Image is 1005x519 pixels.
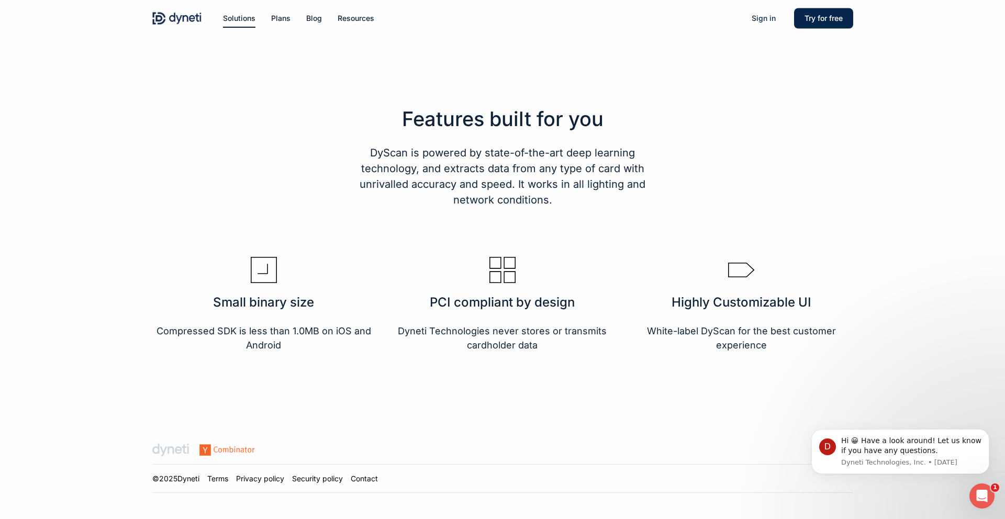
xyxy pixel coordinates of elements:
span: Resources [338,14,374,22]
a: Security policy [292,474,343,483]
a: Blog [306,13,322,24]
span: Blog [306,14,322,22]
h3: Features built for you [344,107,661,131]
a: Sign in [741,13,786,24]
h5: DyScan is powered by state-of-the-art deep learning technology, and extracts data from any type o... [344,145,661,208]
span: Try for free [805,14,843,22]
a: Privacy policy [236,474,284,483]
a: Plans [271,13,291,24]
span: Plans [271,14,291,22]
a: Terms [207,474,228,483]
iframe: Intercom notifications message [796,413,1005,491]
span: White-label DyScan for the best customer experience [647,325,836,351]
a: Contact [351,474,378,483]
a: Resources [338,13,374,24]
p: Dyneti Technologies never stores or transmits cardholder data [391,324,614,352]
h3: PCI compliant by design [391,296,614,309]
span: Compressed SDK is less than 1.0MB on iOS and Android [157,325,371,351]
span: Sign in [752,14,776,22]
span: 1 [991,483,999,492]
span: Solutions [223,14,255,22]
iframe: Intercom live chat [969,483,995,509]
h3: Small binary size [152,296,375,309]
span: 2025 [159,474,177,483]
a: Solutions [223,13,255,24]
a: Try for free [794,13,853,24]
h3: Highly Customizable UI [630,296,853,309]
a: ©2025Dyneti [152,474,199,483]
